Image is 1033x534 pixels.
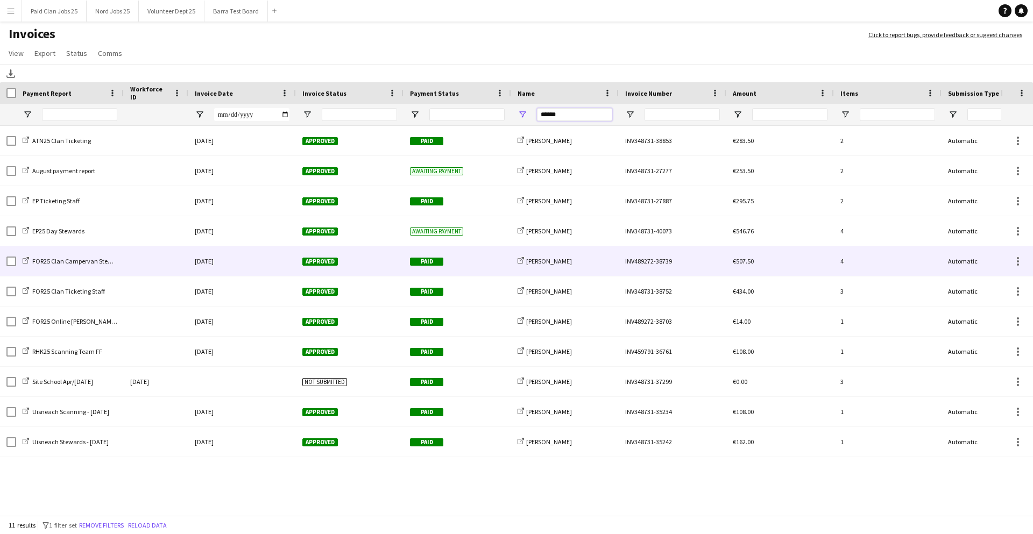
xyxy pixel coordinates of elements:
[62,46,91,60] a: Status
[834,397,942,426] div: 1
[9,48,24,58] span: View
[188,337,296,366] div: [DATE]
[948,89,999,97] span: Submission Type
[98,48,122,58] span: Comms
[410,227,463,236] span: Awaiting payment
[625,89,672,97] span: Invoice Number
[126,519,169,531] button: Reload data
[410,438,443,446] span: Paid
[410,110,420,119] button: Open Filter Menu
[23,347,102,355] a: RHK25 Scanning Team FF
[733,110,742,119] button: Open Filter Menu
[66,48,87,58] span: Status
[834,156,942,186] div: 2
[42,108,117,121] input: Payment Report Filter Input
[32,378,93,386] span: Site School Apr/[DATE]
[302,137,338,145] span: Approved
[410,288,443,296] span: Paid
[322,108,397,121] input: Invoice Status Filter Input
[752,108,827,121] input: Amount Filter Input
[733,89,756,97] span: Amount
[410,348,443,356] span: Paid
[195,110,204,119] button: Open Filter Menu
[23,227,84,235] a: EP25 Day Stewards
[733,317,751,325] span: €14.00
[526,408,572,416] span: [PERSON_NAME]
[77,519,126,531] button: Remove filters
[302,318,338,326] span: Approved
[537,108,612,121] input: Name Filter Input
[32,347,102,355] span: RHK25 Scanning Team FF
[619,216,726,246] div: INV348731-40073
[4,46,28,60] a: View
[410,408,443,416] span: Paid
[526,257,572,265] span: [PERSON_NAME]
[526,167,572,175] span: [PERSON_NAME]
[32,317,139,325] span: FOR25 Online [PERSON_NAME] Briefing
[302,348,338,356] span: Approved
[302,378,347,386] span: Not submitted
[32,257,125,265] span: FOR25 Clan Campervan Stewards
[34,48,55,58] span: Export
[188,307,296,336] div: [DATE]
[23,110,32,119] button: Open Filter Menu
[302,408,338,416] span: Approved
[619,427,726,457] div: INV348731-35242
[733,197,754,205] span: €295.75
[23,137,91,145] a: ATN25 Clan Ticketing
[834,307,942,336] div: 1
[619,307,726,336] div: INV489272-38703
[733,137,754,145] span: €283.50
[619,397,726,426] div: INV348731-35234
[124,367,188,396] div: [DATE]
[526,287,572,295] span: [PERSON_NAME]
[733,408,754,416] span: €108.00
[23,197,80,205] a: EP Ticketing Staff
[32,137,91,145] span: ATN25 Clan Ticketing
[526,137,572,145] span: [PERSON_NAME]
[22,1,87,22] button: Paid Clan Jobs 25
[518,110,527,119] button: Open Filter Menu
[645,108,720,121] input: Invoice Number Filter Input
[619,276,726,306] div: INV348731-38752
[302,438,338,446] span: Approved
[32,167,95,175] span: August payment report
[30,46,60,60] a: Export
[302,288,338,296] span: Approved
[948,110,958,119] button: Open Filter Menu
[23,378,93,386] a: Site School Apr/[DATE]
[518,89,535,97] span: Name
[302,258,338,266] span: Approved
[23,438,109,446] a: Uisneach Stewards - [DATE]
[23,89,72,97] span: Payment Report
[130,85,169,101] span: Workforce ID
[834,337,942,366] div: 1
[619,126,726,155] div: INV348731-38853
[302,227,338,236] span: Approved
[526,438,572,446] span: [PERSON_NAME]
[526,197,572,205] span: [PERSON_NAME]
[733,347,754,355] span: €108.00
[188,276,296,306] div: [DATE]
[733,167,754,175] span: €253.50
[733,378,747,386] span: €0.00
[32,197,80,205] span: EP Ticketing Staff
[619,337,726,366] div: INV459791-36761
[625,110,635,119] button: Open Filter Menu
[410,197,443,205] span: Paid
[32,287,105,295] span: FOR25 Clan Ticketing Staff
[94,46,126,60] a: Comms
[834,276,942,306] div: 3
[23,167,95,175] a: August payment report
[302,110,312,119] button: Open Filter Menu
[834,427,942,457] div: 1
[733,438,754,446] span: €162.00
[733,287,754,295] span: €434.00
[302,167,338,175] span: Approved
[526,378,572,386] span: [PERSON_NAME]
[619,367,726,396] div: INV348731-37299
[23,257,125,265] a: FOR25 Clan Campervan Stewards
[834,367,942,396] div: 3
[32,408,109,416] span: Uisneach Scanning - [DATE]
[188,246,296,276] div: [DATE]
